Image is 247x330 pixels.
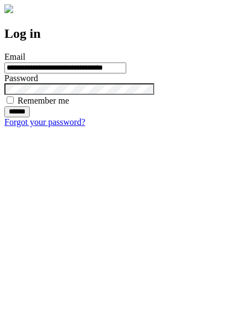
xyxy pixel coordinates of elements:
[4,117,85,127] a: Forgot your password?
[18,96,69,105] label: Remember me
[4,4,13,13] img: logo-4e3dc11c47720685a147b03b5a06dd966a58ff35d612b21f08c02c0306f2b779.png
[4,52,25,61] label: Email
[4,73,38,83] label: Password
[4,26,243,41] h2: Log in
